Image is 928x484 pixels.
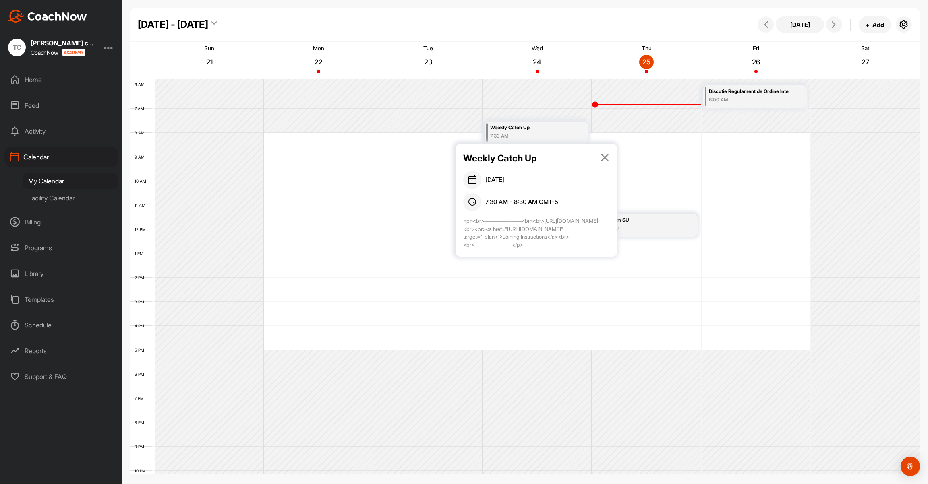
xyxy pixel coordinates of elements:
[4,315,118,335] div: Schedule
[130,227,154,232] div: 12 PM
[130,154,153,159] div: 9 AM
[130,179,154,183] div: 10 AM
[592,42,701,79] a: September 25, 2025
[138,17,208,32] div: [DATE] - [DATE]
[483,42,592,79] a: September 24, 2025
[811,42,920,79] a: September 27, 2025
[130,372,152,377] div: 6 PM
[859,16,891,33] button: +Add
[8,39,26,56] div: TC
[749,58,763,66] p: 26
[701,42,810,79] a: September 26, 2025
[423,45,433,51] p: Tue
[490,132,570,140] div: 7:30 AM
[861,45,869,51] p: Sat
[204,45,214,51] p: Sun
[130,275,152,280] div: 2 PM
[600,225,680,232] div: 11:20 AM
[4,238,118,258] div: Programs
[130,251,151,256] div: 1 PM
[313,45,324,51] p: Mon
[485,175,504,185] span: [DATE]
[130,203,153,208] div: 11 AM
[421,58,435,66] p: 23
[4,70,118,90] div: Home
[31,40,95,46] div: [PERSON_NAME] coach
[485,198,558,207] span: 7:30 AM - 8:30 AM GMT-5
[62,49,85,56] img: CoachNow acadmey
[155,42,264,79] a: September 21, 2025
[463,217,609,249] div: <p><br>──────────<br><br>[URL][DOMAIN_NAME]<br><br><a href="[URL][DOMAIN_NAME]" target="_blank">J...
[4,95,118,115] div: Feed
[8,10,87,23] img: CoachNow
[753,45,759,51] p: Fri
[4,121,118,141] div: Activity
[202,58,217,66] p: 21
[530,58,545,66] p: 24
[709,87,789,96] div: Discutie Regulament de Ordine Interna
[4,289,118,309] div: Templates
[866,21,870,29] span: +
[130,396,152,401] div: 7 PM
[130,444,152,449] div: 9 PM
[130,468,154,473] div: 10 PM
[130,323,152,328] div: 4 PM
[130,348,152,352] div: 5 PM
[901,457,920,476] div: Open Intercom Messenger
[858,58,872,66] p: 27
[4,147,118,167] div: Calendar
[4,264,118,284] div: Library
[600,216,680,225] div: CN Team SU
[709,96,789,103] div: 6:00 AM
[532,45,543,51] p: Wed
[4,341,118,361] div: Reports
[130,130,153,135] div: 8 AM
[31,49,85,56] div: CoachNow
[130,299,152,304] div: 3 PM
[23,189,118,206] div: Facility Calendar
[463,151,554,165] p: Weekly Catch Up
[130,420,152,425] div: 8 PM
[130,82,153,87] div: 6 AM
[130,106,152,111] div: 7 AM
[373,42,483,79] a: September 23, 2025
[23,173,118,189] div: My Calendar
[311,58,326,66] p: 22
[776,16,824,33] button: [DATE]
[639,58,654,66] p: 25
[264,42,373,79] a: September 22, 2025
[4,212,118,232] div: Billing
[642,45,652,51] p: Thu
[490,123,570,132] div: Weekly Catch Up
[4,367,118,387] div: Support & FAQ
